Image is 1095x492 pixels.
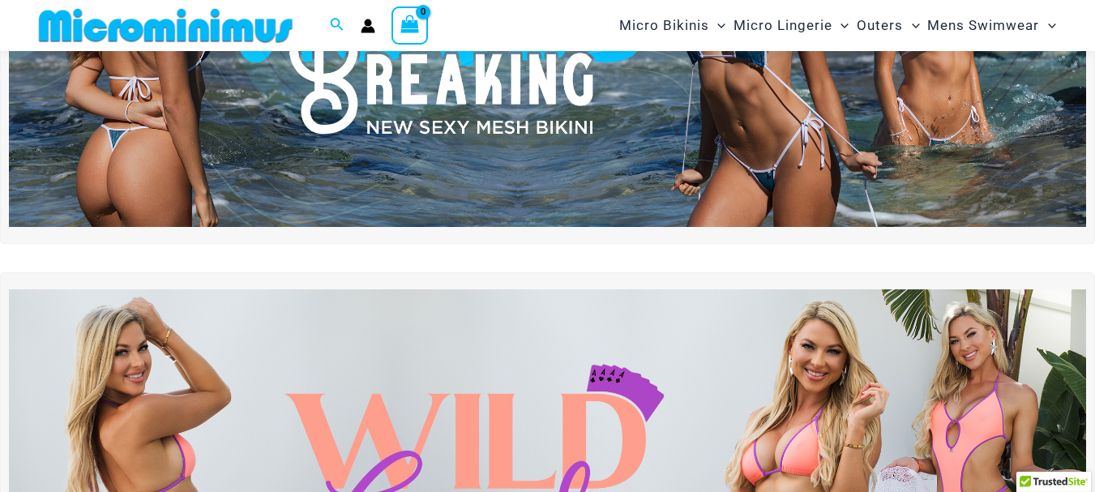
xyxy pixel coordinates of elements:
span: Micro Lingerie [734,5,832,46]
span: Mens Swimwear [928,5,1040,46]
a: Micro BikinisMenu ToggleMenu Toggle [615,5,729,46]
a: Mens SwimwearMenu ToggleMenu Toggle [924,5,1060,46]
a: OutersMenu ToggleMenu Toggle [853,5,924,46]
a: Micro LingerieMenu ToggleMenu Toggle [729,5,853,46]
span: Menu Toggle [1040,5,1056,46]
span: Micro Bikinis [619,5,709,46]
span: Menu Toggle [832,5,849,46]
a: Search icon link [330,15,344,36]
span: Menu Toggle [709,5,725,46]
span: Outers [858,5,904,46]
span: Menu Toggle [904,5,920,46]
img: MM SHOP LOGO FLAT [32,7,299,44]
nav: Site Navigation [613,2,1063,49]
a: Account icon link [361,19,375,33]
a: View Shopping Cart, empty [391,6,429,44]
